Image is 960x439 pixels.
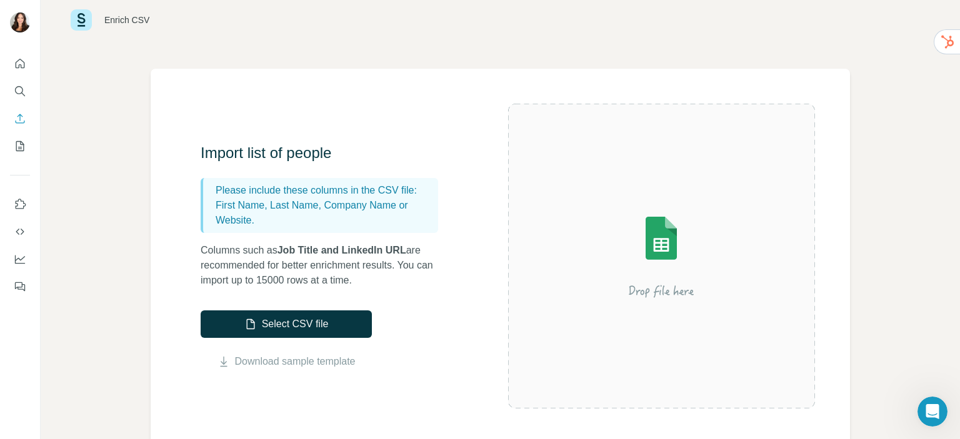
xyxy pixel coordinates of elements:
span: Job Title and LinkedIn URL [277,245,406,255]
button: Enrich CSV [10,107,30,130]
button: Download sample template [201,354,372,369]
button: Dashboard [10,248,30,270]
button: Quick start [10,52,30,75]
p: First Name, Last Name, Company Name or Website. [216,198,433,228]
button: Search [10,80,30,102]
h3: Import list of people [201,143,451,163]
iframe: Intercom live chat [917,397,947,427]
button: Use Surfe API [10,220,30,243]
div: Enrich CSV [104,14,149,26]
button: My lists [10,135,30,157]
p: Columns such as are recommended for better enrichment results. You can import up to 15000 rows at... [201,243,451,288]
button: Feedback [10,275,30,298]
button: Select CSV file [201,310,372,338]
a: Download sample template [235,354,356,369]
img: Surfe Logo [71,9,92,31]
img: Surfe Illustration - Drop file here or select below [549,181,774,331]
button: Use Surfe on LinkedIn [10,193,30,215]
img: Avatar [10,12,30,32]
p: Please include these columns in the CSV file: [216,183,433,198]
